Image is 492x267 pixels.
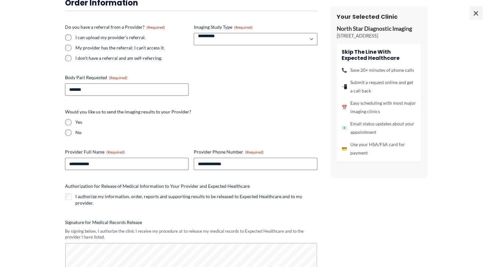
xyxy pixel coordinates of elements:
li: Submit a request online and get a call back [342,78,416,95]
label: Provider Full Name [65,149,189,155]
li: Email status updates about your appointment [342,120,416,136]
legend: Authorization for Release of Medical Information to Your Provider and Expected Healthcare [65,183,250,189]
span: 📅 [342,103,347,112]
span: (Required) [106,150,125,155]
legend: Do you have a referral from a Provider? [65,24,165,30]
label: Imaging Study Type [194,24,317,30]
label: Body Part Requested [65,74,189,81]
p: [STREET_ADDRESS] [337,33,421,39]
li: Save 20+ minutes of phone calls [342,66,416,74]
span: 📞 [342,66,347,74]
label: I don't have a referral and am self-referring. [75,55,189,61]
label: Provider Phone Number [194,149,317,155]
h4: Skip the line with Expected Healthcare [342,49,416,61]
label: Yes [75,119,317,125]
div: By signing below, I authorize the clinic I receive my procedure at to release my medical records ... [65,228,317,240]
label: I authorize my information, order, reports and supporting results to be released to Expected Heal... [75,193,317,206]
span: (Required) [234,25,253,30]
span: × [469,6,482,19]
li: Easy scheduling with most major imaging clinics [342,99,416,116]
p: North Star Diagnostic Imaging [337,25,421,33]
span: 📲 [342,82,347,91]
li: Use your HSA/FSA card for payment [342,140,416,157]
label: Signature for Medical Records Release [65,219,317,226]
label: No [75,129,317,136]
span: (Required) [147,25,165,30]
span: (Required) [245,150,264,155]
h3: Your Selected Clinic [337,13,421,20]
legend: Would you like us to send the imaging results to your Provider? [65,109,191,115]
span: 📧 [342,124,347,132]
span: (Required) [109,75,127,80]
span: 💳 [342,144,347,153]
label: My provider has the referral; I can't access it. [75,45,189,51]
label: I can upload my provider's referral. [75,34,189,41]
